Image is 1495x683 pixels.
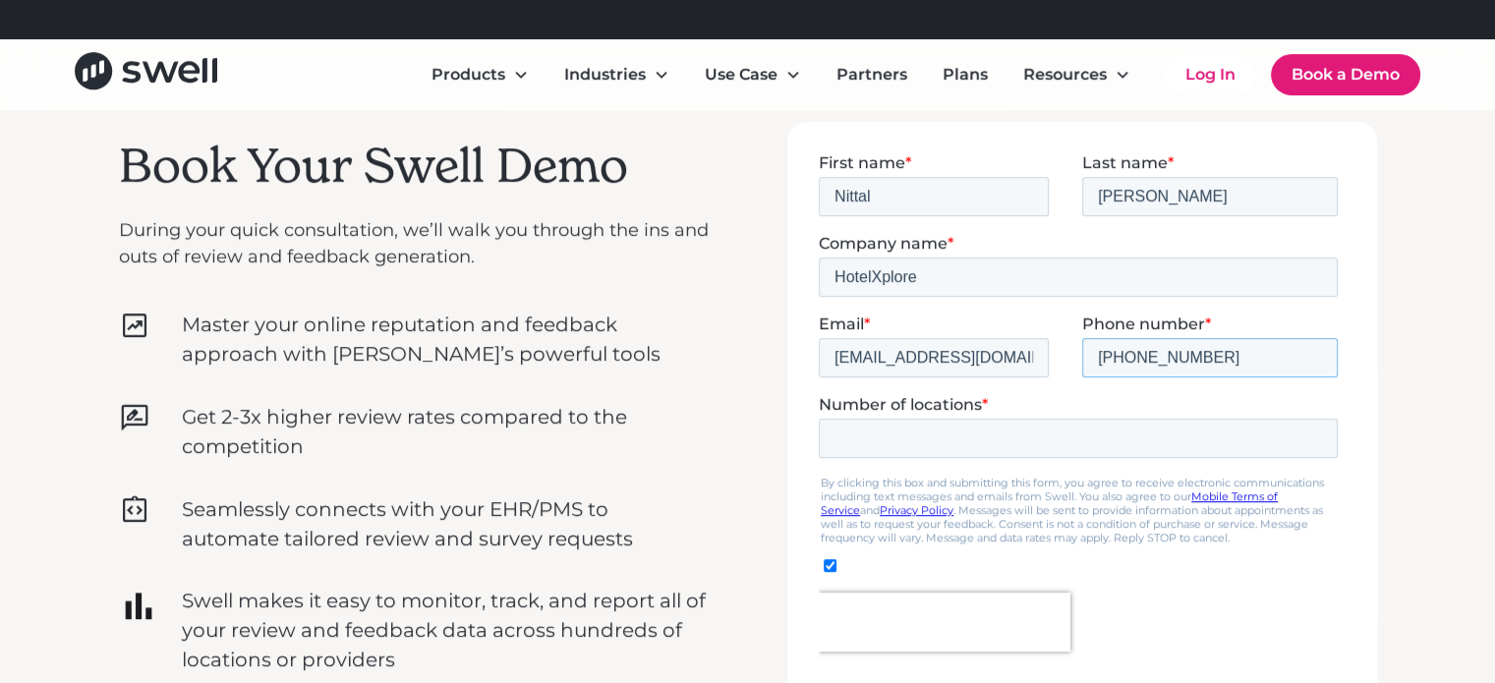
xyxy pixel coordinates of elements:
[182,494,709,553] p: Seamlessly connects with your EHR/PMS to automate tailored review and survey requests
[431,63,505,86] div: Products
[182,586,709,674] p: Swell makes it easy to monitor, track, and report all of your review and feedback data across hun...
[182,310,709,369] p: Master your online reputation and feedback approach with [PERSON_NAME]’s powerful tools
[1007,55,1146,94] div: Resources
[548,55,685,94] div: Industries
[182,402,709,461] p: Get 2-3x higher review rates compared to the competition
[927,55,1004,94] a: Plans
[1166,55,1255,94] a: Log In
[705,63,777,86] div: Use Case
[416,55,545,94] div: Products
[564,63,646,86] div: Industries
[689,55,817,94] div: Use Case
[821,55,923,94] a: Partners
[1023,63,1107,86] div: Resources
[119,138,709,195] h2: Book Your Swell Demo
[1271,54,1420,95] a: Book a Demo
[119,217,709,270] p: During your quick consultation, we’ll walk you through the ins and outs of review and feedback ge...
[75,52,217,96] a: home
